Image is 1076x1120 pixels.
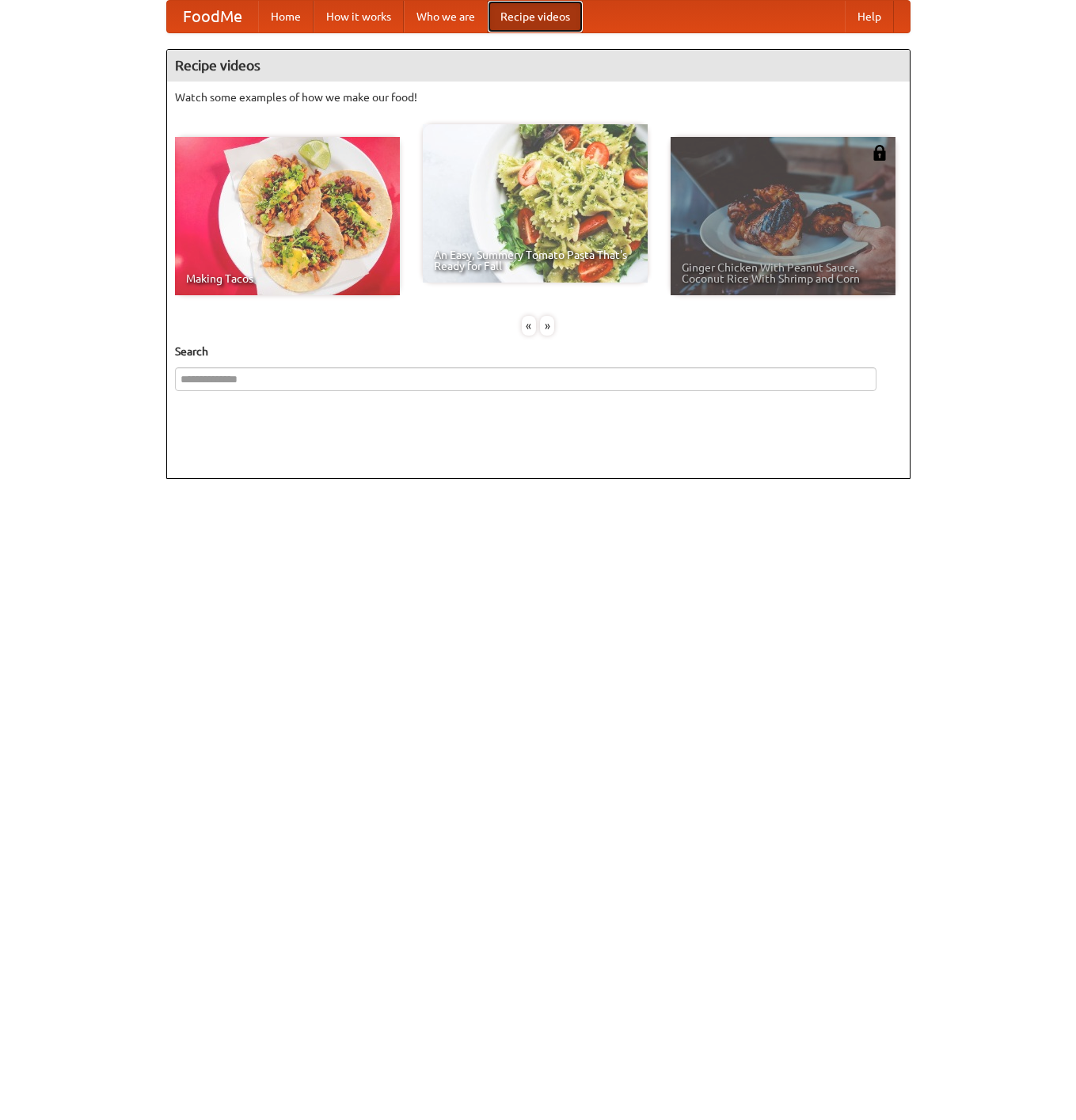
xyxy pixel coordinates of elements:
h4: Recipe videos [167,50,910,82]
img: 483408.png [872,145,888,161]
p: Watch some examples of how we make our food! [175,89,902,105]
a: An Easy, Summery Tomato Pasta That's Ready for Fall [423,124,648,283]
h5: Search [175,344,902,359]
a: Home [258,1,314,32]
div: « [522,316,536,336]
a: Who we are [404,1,488,32]
a: Making Tacos [175,137,400,295]
a: Help [845,1,894,32]
div: » [540,316,554,336]
a: How it works [314,1,404,32]
a: FoodMe [167,1,258,32]
a: Recipe videos [488,1,583,32]
span: An Easy, Summery Tomato Pasta That's Ready for Fall [434,249,637,271]
span: Making Tacos [186,273,389,284]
